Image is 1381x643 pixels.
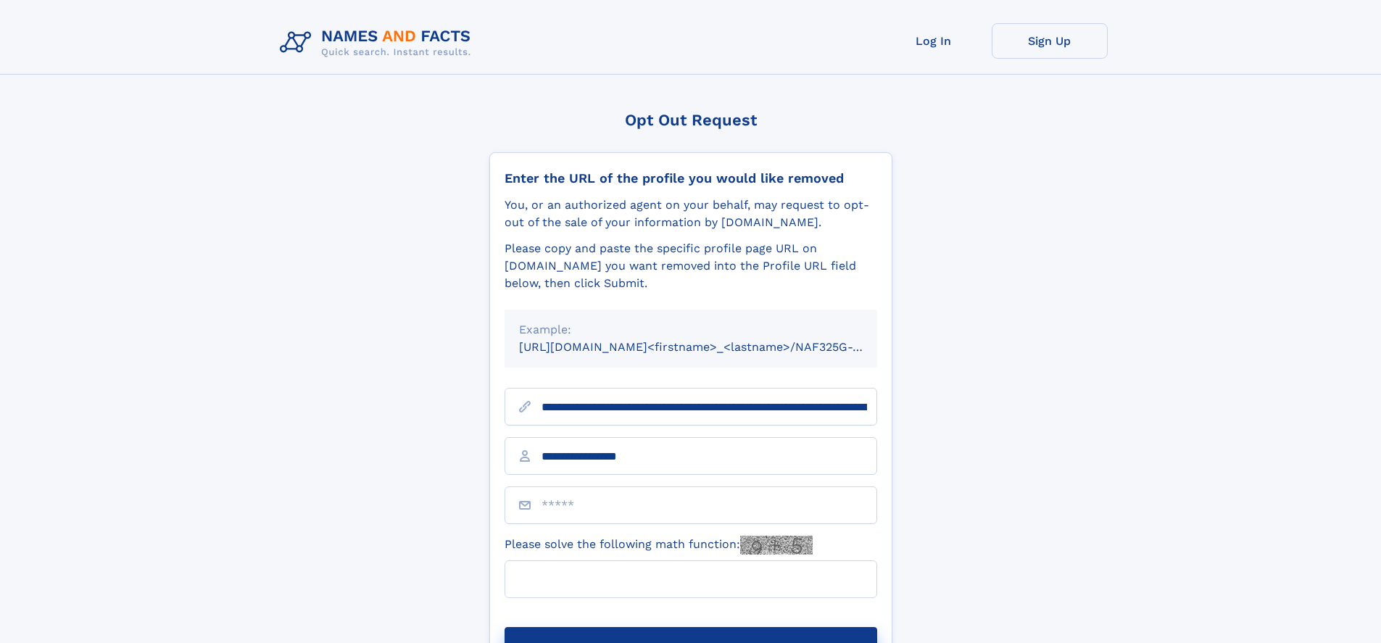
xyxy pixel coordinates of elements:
a: Log In [876,23,992,59]
div: Please copy and paste the specific profile page URL on [DOMAIN_NAME] you want removed into the Pr... [505,240,877,292]
div: Enter the URL of the profile you would like removed [505,170,877,186]
small: [URL][DOMAIN_NAME]<firstname>_<lastname>/NAF325G-xxxxxxxx [519,340,905,354]
div: Opt Out Request [489,111,892,129]
img: Logo Names and Facts [274,23,483,62]
div: Example: [519,321,863,339]
a: Sign Up [992,23,1108,59]
div: You, or an authorized agent on your behalf, may request to opt-out of the sale of your informatio... [505,196,877,231]
label: Please solve the following math function: [505,536,813,555]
